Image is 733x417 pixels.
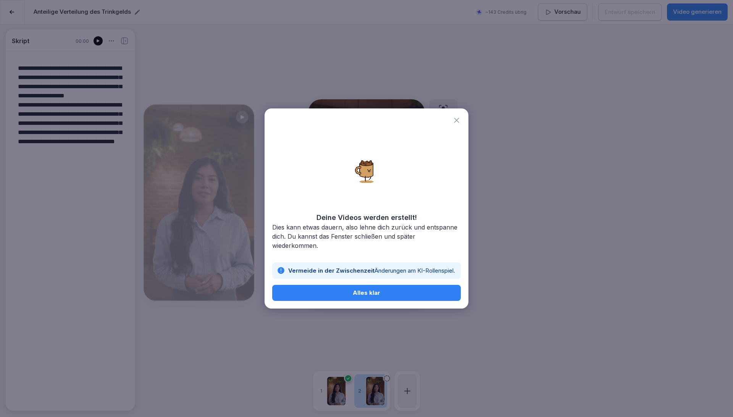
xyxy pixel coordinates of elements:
[338,143,395,200] img: walking_cup.gif
[272,223,461,250] p: Dies kann etwas dauern, also lehne dich zurück und entspanne dich. Du kannst das Fenster schließe...
[278,289,455,297] div: Alles klar
[272,285,461,301] button: Alles klar
[272,212,461,223] h1: Deine Videos werden erstellt!
[288,267,375,274] span: Vermeide in der Zwischenzeit
[288,267,455,275] p: Änderungen am KI-Rollenspiel.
